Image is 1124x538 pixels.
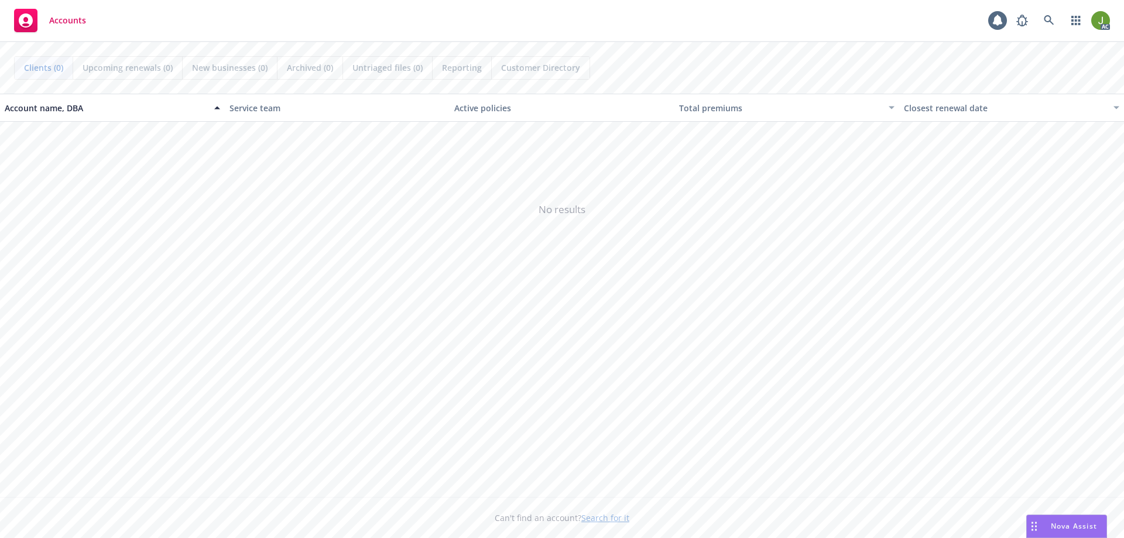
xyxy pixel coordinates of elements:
span: New businesses (0) [192,61,268,74]
span: Reporting [442,61,482,74]
a: Search for it [581,512,629,523]
span: Nova Assist [1051,521,1097,531]
button: Active policies [450,94,674,122]
a: Search [1037,9,1061,32]
div: Service team [229,102,445,114]
span: Accounts [49,16,86,25]
span: Can't find an account? [495,512,629,524]
button: Closest renewal date [899,94,1124,122]
span: Archived (0) [287,61,333,74]
span: Upcoming renewals (0) [83,61,173,74]
button: Total premiums [674,94,899,122]
div: Account name, DBA [5,102,207,114]
div: Total premiums [679,102,882,114]
a: Switch app [1064,9,1088,32]
span: Untriaged files (0) [352,61,423,74]
img: photo [1091,11,1110,30]
div: Closest renewal date [904,102,1106,114]
div: Drag to move [1027,515,1041,537]
span: Customer Directory [501,61,580,74]
span: Clients (0) [24,61,63,74]
button: Nova Assist [1026,515,1107,538]
button: Service team [225,94,450,122]
a: Report a Bug [1010,9,1034,32]
a: Accounts [9,4,91,37]
div: Active policies [454,102,670,114]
